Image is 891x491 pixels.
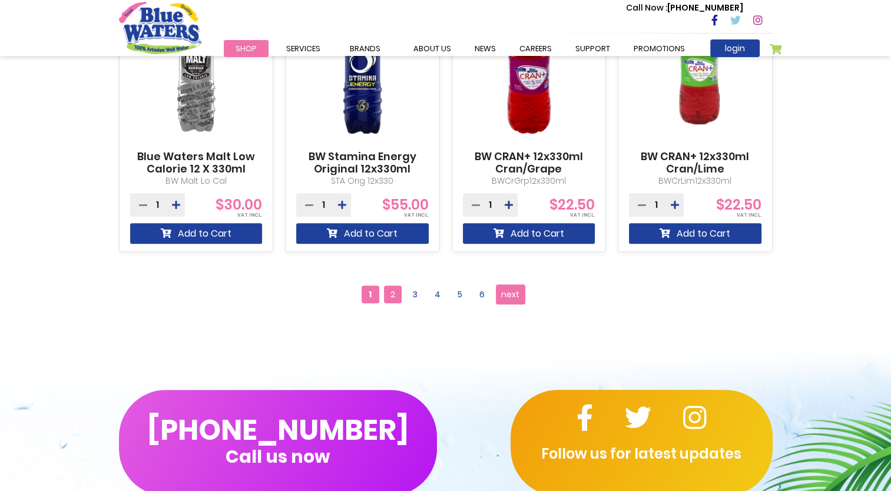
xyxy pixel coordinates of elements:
[710,39,760,57] a: login
[629,150,761,175] a: BW CRAN+ 12x330ml Cran/Lime
[463,150,595,175] a: BW CRAN+ 12x330ml Cran/Grape
[350,43,380,54] span: Brands
[130,223,263,244] button: Add to Cart
[119,2,201,54] a: store logo
[716,195,761,214] span: $22.50
[130,150,263,175] a: Blue Waters Malt Low Calorie 12 X 330ml
[496,284,525,304] a: next
[406,286,424,303] a: 3
[216,195,262,214] span: $30.00
[629,175,761,187] p: BWCrLim12x330ml
[130,175,263,187] p: BW Malt Lo Cal
[384,286,402,303] a: 2
[626,2,667,14] span: Call Now :
[226,453,330,460] span: Call us now
[473,286,491,303] a: 6
[463,223,595,244] button: Add to Cart
[402,40,463,57] a: about us
[511,443,773,465] p: Follow us for latest updates
[296,223,429,244] button: Add to Cart
[549,195,595,214] span: $22.50
[626,2,743,14] p: [PHONE_NUMBER]
[463,175,595,187] p: BWCrGrp12x330ml
[451,286,469,303] a: 5
[296,175,429,187] p: STA Orig 12x330
[429,286,446,303] a: 4
[382,195,429,214] span: $55.00
[564,40,622,57] a: support
[629,223,761,244] button: Add to Cart
[296,150,429,175] a: BW Stamina Energy Original 12x330ml
[622,40,697,57] a: Promotions
[508,40,564,57] a: careers
[362,286,379,303] span: 1
[501,286,519,303] span: next
[463,40,508,57] a: News
[236,43,257,54] span: Shop
[286,43,320,54] span: Services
